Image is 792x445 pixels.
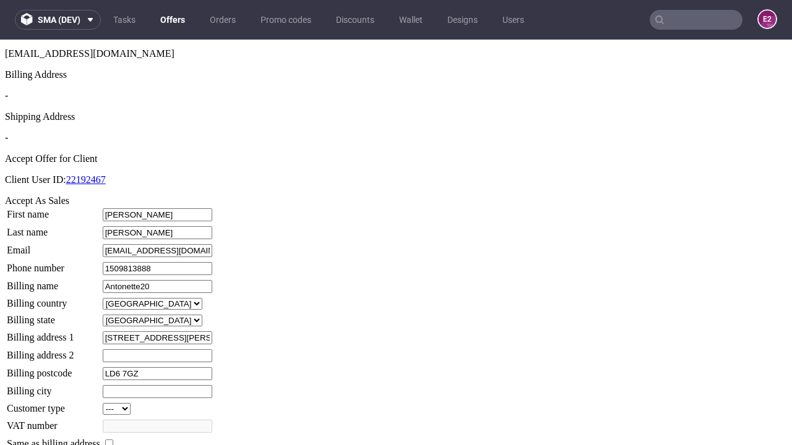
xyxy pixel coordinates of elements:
[6,240,101,254] td: Billing name
[759,11,776,28] figcaption: e2
[6,291,101,305] td: Billing address 1
[66,135,106,145] a: 22192467
[6,379,101,394] td: VAT number
[440,10,485,30] a: Designs
[392,10,430,30] a: Wallet
[6,258,101,271] td: Billing country
[6,363,101,376] td: Customer type
[38,15,80,24] span: sma (dev)
[5,135,787,146] p: Client User ID:
[6,309,101,323] td: Billing address 2
[5,30,787,41] div: Billing Address
[6,222,101,236] td: Phone number
[253,10,319,30] a: Promo codes
[6,186,101,200] td: Last name
[5,93,8,103] span: -
[6,327,101,341] td: Billing postcode
[5,72,787,83] div: Shipping Address
[6,345,101,359] td: Billing city
[6,274,101,287] td: Billing state
[5,114,787,125] div: Accept Offer for Client
[106,10,143,30] a: Tasks
[15,10,101,30] button: sma (dev)
[153,10,192,30] a: Offers
[6,397,101,411] td: Same as billing address
[329,10,382,30] a: Discounts
[202,10,243,30] a: Orders
[5,9,174,19] span: [EMAIL_ADDRESS][DOMAIN_NAME]
[6,204,101,218] td: Email
[6,168,101,182] td: First name
[495,10,532,30] a: Users
[5,51,8,61] span: -
[5,156,787,167] div: Accept As Sales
